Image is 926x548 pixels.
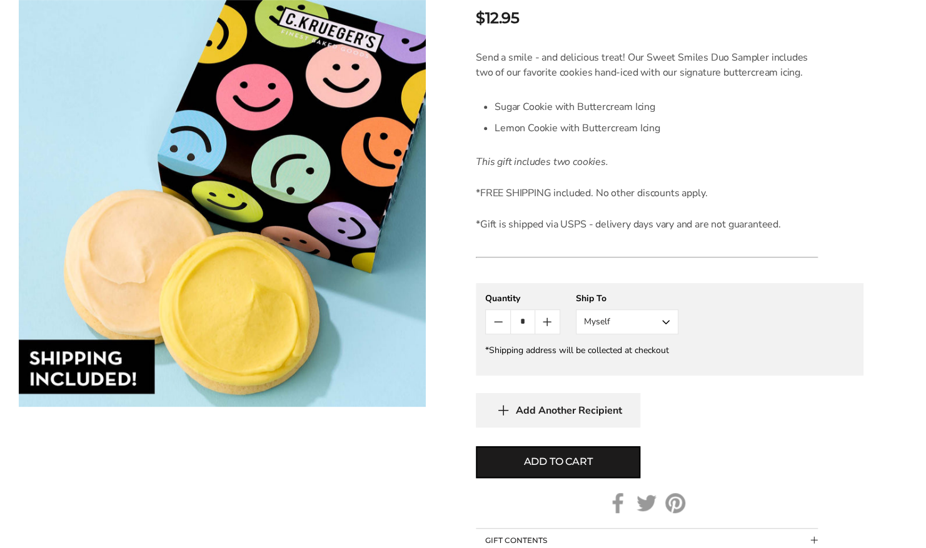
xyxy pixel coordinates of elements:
span: $12.95 [476,7,519,29]
div: Ship To [576,292,678,304]
p: *FREE SHIPPING included. No other discounts apply. [476,186,818,201]
p: *Gift is shipped via USPS - delivery days vary and are not guaranteed. [476,217,818,232]
button: Myself [576,309,678,334]
span: Add Another Recipient [516,404,622,417]
input: Quantity [510,310,535,334]
a: Twitter [637,493,657,513]
a: Facebook [608,493,628,513]
span: Add to cart [523,454,592,469]
gfm-form: New recipient [476,283,863,376]
p: Send a smile - and delicious treat! Our Sweet Smiles Duo Sampler includes two of our favorite coo... [476,50,818,80]
button: Add Another Recipient [476,393,640,427]
button: Add to cart [476,446,640,478]
button: Count minus [486,310,510,334]
div: Quantity [485,292,560,304]
button: Count plus [535,310,560,334]
iframe: Sign Up via Text for Offers [10,501,129,538]
em: This gift includes two cookies. [476,155,608,169]
li: Sugar Cookie with Buttercream Icing [495,96,818,117]
a: Pinterest [665,493,685,513]
li: Lemon Cookie with Buttercream Icing [495,117,818,139]
div: *Shipping address will be collected at checkout [485,344,854,356]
